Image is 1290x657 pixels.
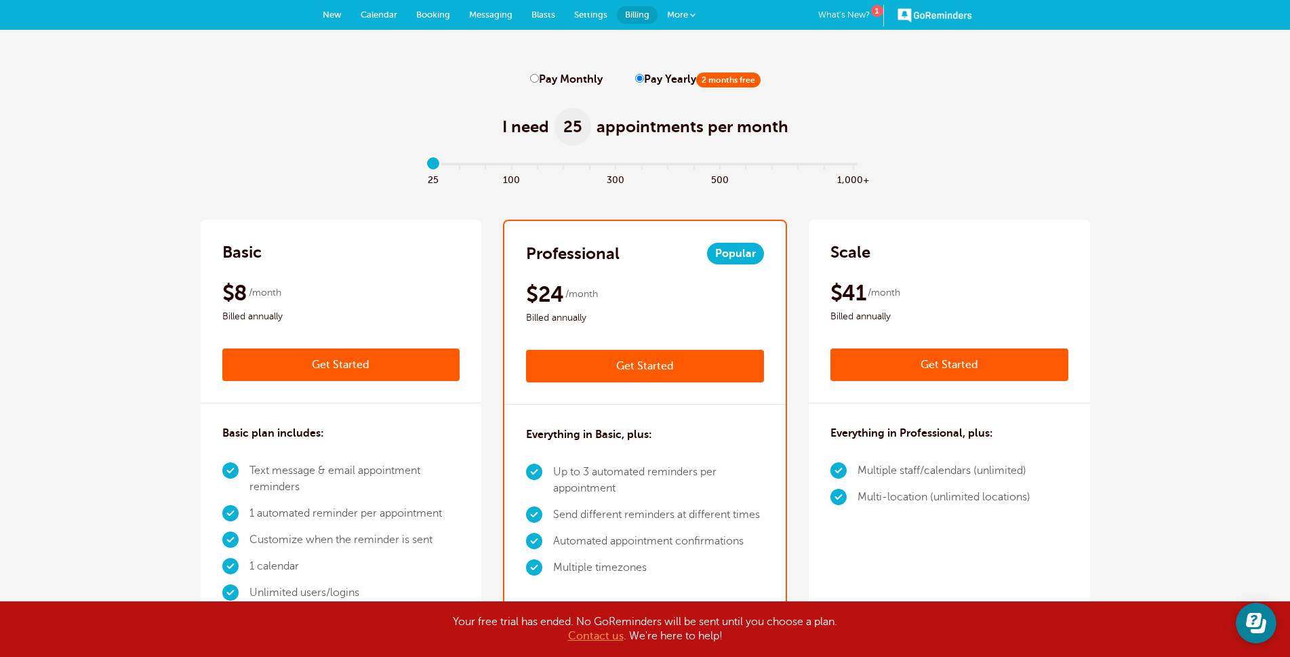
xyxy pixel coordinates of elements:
[553,502,764,528] li: Send different reminders at different times
[498,171,524,186] span: 100
[416,9,450,20] span: Booking
[553,459,764,502] li: Up to 3 automated reminders per appointment
[1236,603,1276,643] iframe: Resource center
[858,458,1030,484] li: Multiple staff/calendars (unlimited)
[597,116,788,138] span: appointments per month
[502,116,549,138] span: I need
[707,171,733,186] span: 500
[222,279,247,306] span: $8
[323,9,342,20] span: New
[830,279,866,306] span: $41
[871,4,883,16] div: 1
[222,241,262,263] h2: Basic
[858,484,1030,511] li: Multi-location (unlimited locations)
[555,108,591,146] span: 25
[830,349,1068,381] a: Get Started
[361,9,397,20] span: Calendar
[635,74,644,83] input: Pay Yearly2 months free
[625,9,649,20] span: Billing
[818,5,884,26] a: What's New?
[574,9,607,20] span: Settings
[249,553,460,580] li: 1 calendar
[531,9,555,20] span: Blasts
[635,73,761,86] label: Pay Yearly
[617,6,658,24] a: Billing
[526,310,764,326] span: Billed annually
[830,308,1068,325] span: Billed annually
[420,171,446,186] span: 25
[830,241,870,263] h2: Scale
[530,74,539,83] input: Pay Monthly
[707,243,764,264] span: Popular
[526,281,563,308] span: $24
[249,527,460,553] li: Customize when the reminder is sent
[526,350,764,382] a: Get Started
[667,9,688,20] span: More
[530,73,603,86] label: Pay Monthly
[603,171,628,186] span: 300
[249,458,460,500] li: Text message & email appointment reminders
[526,426,652,443] h3: Everything in Basic, plus:
[565,286,598,302] span: /month
[469,9,512,20] span: Messaging
[553,555,764,581] li: Multiple timezones
[249,285,281,301] span: /month
[222,308,460,325] span: Billed annually
[696,73,761,87] span: 2 months free
[837,171,870,186] span: 1,000+
[306,615,984,643] div: Your free trial has ended. No GoReminders will be sent until you choose a plan. . We're here to h...
[553,528,764,555] li: Automated appointment confirmations
[568,630,624,642] a: Contact us
[249,580,460,606] li: Unlimited users/logins
[868,285,900,301] span: /month
[249,500,460,527] li: 1 automated reminder per appointment
[222,349,460,381] a: Get Started
[222,425,324,441] h3: Basic plan includes:
[526,243,620,264] h2: Professional
[830,425,993,441] h3: Everything in Professional, plus:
